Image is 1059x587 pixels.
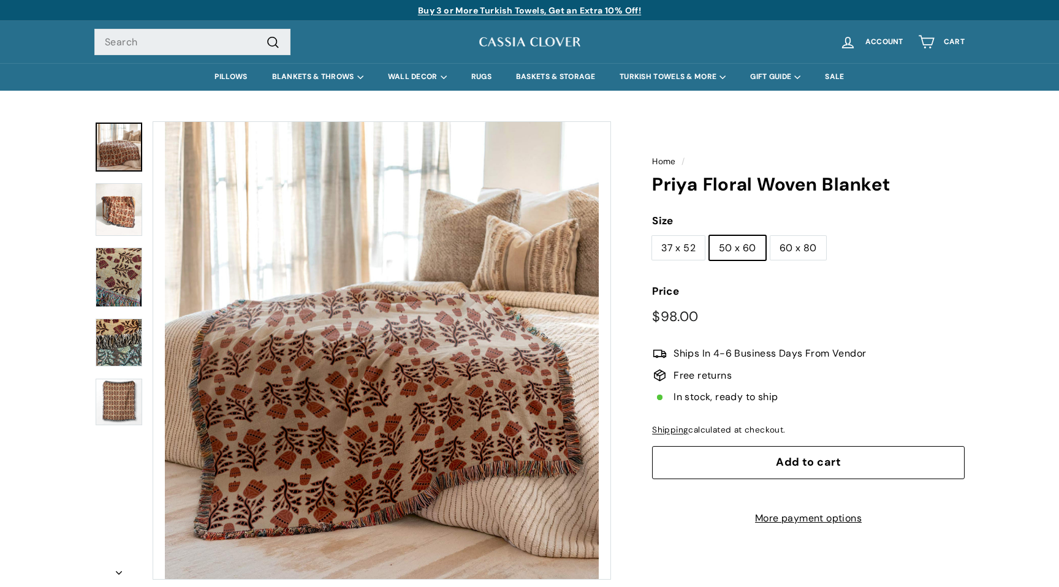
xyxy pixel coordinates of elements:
label: Size [652,213,965,229]
a: Cart [911,24,972,60]
input: Search [94,29,290,56]
a: BASKETS & STORAGE [504,63,607,91]
a: More payment options [652,510,965,526]
span: Ships In 4-6 Business Days From Vendor [674,346,866,362]
a: SALE [813,63,856,91]
a: RUGS [459,63,504,91]
a: Priya Floral Woven Blanket [96,123,142,172]
label: 60 x 80 [770,236,826,260]
span: Add to cart [776,455,841,469]
label: Price [652,283,965,300]
span: In stock, ready to ship [674,389,778,405]
div: Primary [70,63,989,91]
img: Priya Floral Woven Blanket [96,379,142,426]
summary: GIFT GUIDE [738,63,813,91]
a: Shipping [652,425,688,435]
summary: WALL DECOR [376,63,459,91]
a: PILLOWS [202,63,259,91]
button: Add to cart [652,446,965,479]
img: Priya Floral Woven Blanket [96,183,142,236]
span: / [678,156,688,167]
span: Account [865,38,903,46]
summary: BLANKETS & THROWS [260,63,376,91]
span: Cart [944,38,965,46]
img: Priya Floral Woven Blanket [96,319,142,366]
a: Buy 3 or More Turkish Towels, Get an Extra 10% Off! [418,5,641,16]
a: Account [832,24,911,60]
label: 50 x 60 [710,236,765,260]
summary: TURKISH TOWELS & MORE [607,63,738,91]
nav: breadcrumbs [652,155,965,169]
label: 37 x 52 [652,236,705,260]
span: $98.00 [652,308,698,325]
a: Home [652,156,676,167]
span: Free returns [674,368,732,384]
div: calculated at checkout. [652,423,965,437]
h1: Priya Floral Woven Blanket [652,175,965,195]
button: Next [94,558,143,580]
img: Priya Floral Woven Blanket [96,248,142,306]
